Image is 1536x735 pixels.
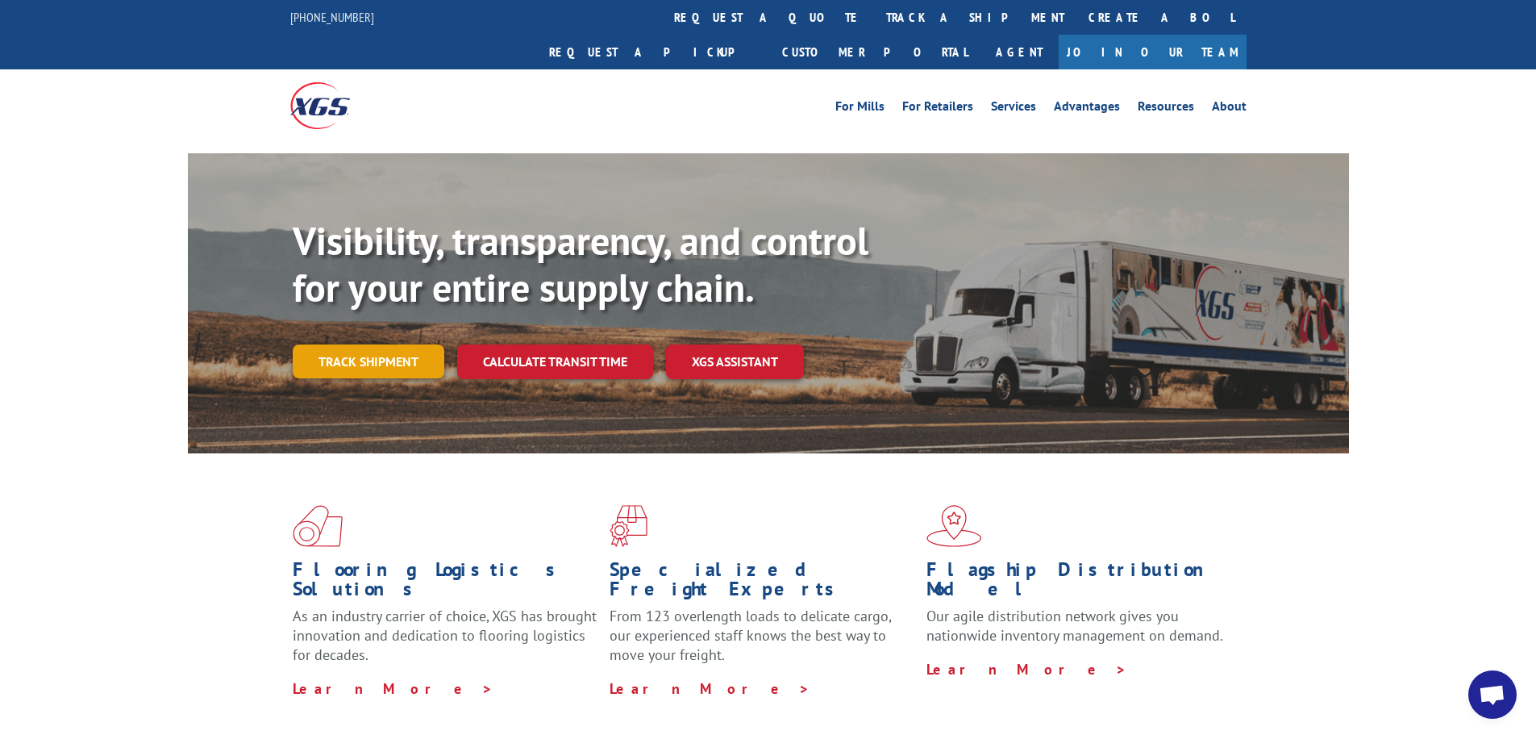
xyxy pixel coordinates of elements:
[991,100,1036,118] a: Services
[926,660,1127,679] a: Learn More >
[1212,100,1247,118] a: About
[293,505,343,547] img: xgs-icon-total-supply-chain-intelligence-red
[293,345,444,378] a: Track shipment
[666,345,804,379] a: XGS ASSISTANT
[293,215,868,312] b: Visibility, transparency, and control for your entire supply chain.
[610,607,914,679] p: From 123 overlength loads to delicate cargo, our experienced staff knows the best way to move you...
[835,100,885,118] a: For Mills
[610,560,914,607] h1: Specialized Freight Experts
[293,607,597,664] span: As an industry carrier of choice, XGS has brought innovation and dedication to flooring logistics...
[926,560,1231,607] h1: Flagship Distribution Model
[926,607,1223,645] span: Our agile distribution network gives you nationwide inventory management on demand.
[1138,100,1194,118] a: Resources
[1054,100,1120,118] a: Advantages
[293,679,493,698] a: Learn More >
[902,100,973,118] a: For Retailers
[1059,35,1247,69] a: Join Our Team
[293,560,597,607] h1: Flooring Logistics Solutions
[926,505,982,547] img: xgs-icon-flagship-distribution-model-red
[980,35,1059,69] a: Agent
[537,35,770,69] a: Request a pickup
[770,35,980,69] a: Customer Portal
[290,9,374,25] a: [PHONE_NUMBER]
[457,345,653,379] a: Calculate transit time
[1468,670,1517,719] a: Open chat
[610,679,810,698] a: Learn More >
[610,505,647,547] img: xgs-icon-focused-on-flooring-red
